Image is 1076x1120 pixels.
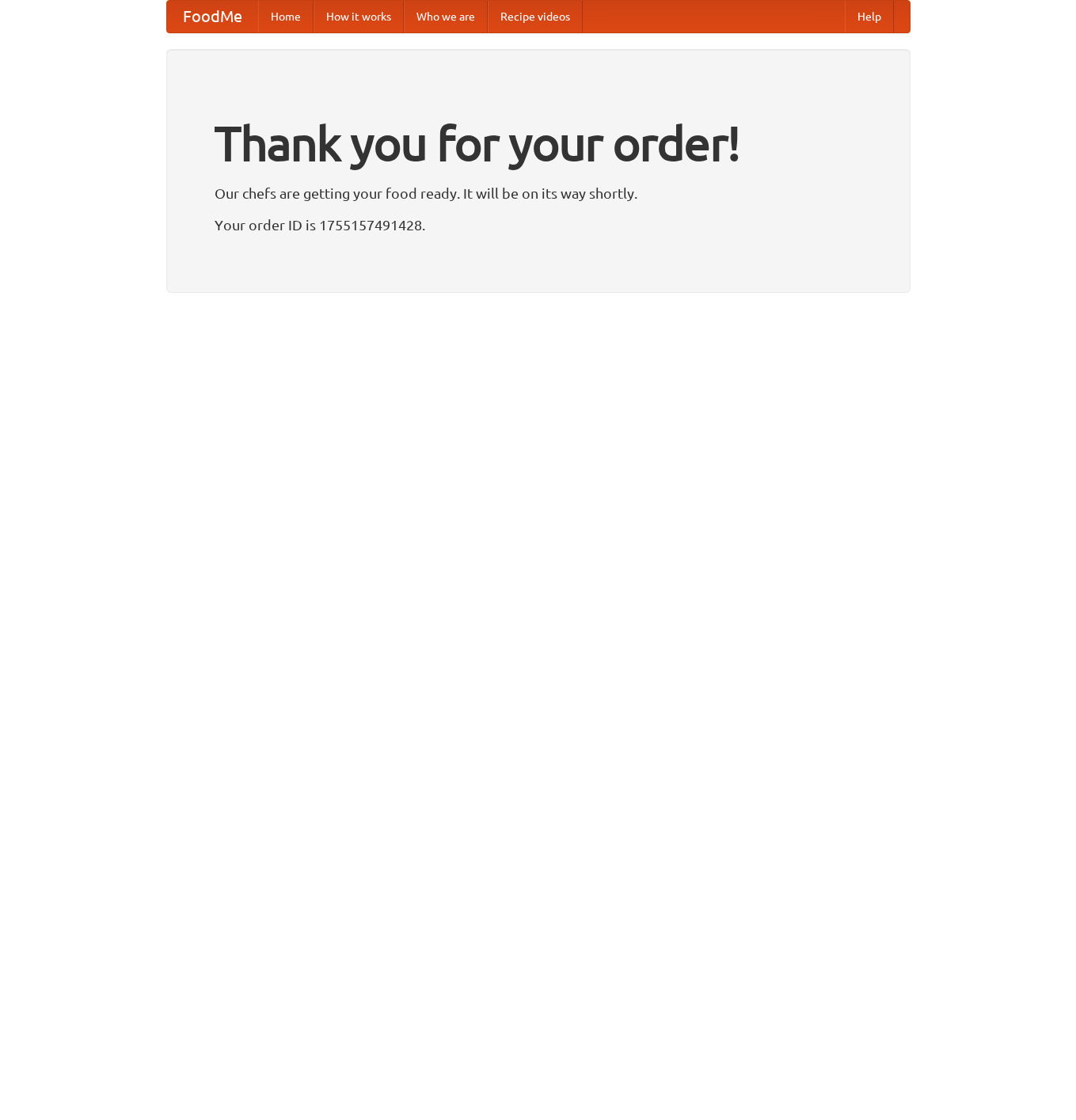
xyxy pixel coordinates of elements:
p: Your order ID is 1755157491428. [215,213,862,237]
a: Help [845,1,894,32]
a: Recipe videos [488,1,583,32]
a: Home [258,1,314,32]
p: Our chefs are getting your food ready. It will be on its way shortly. [215,181,862,205]
a: FoodMe [167,1,258,32]
a: Who we are [404,1,488,32]
h1: Thank you for your order! [215,105,862,181]
a: How it works [314,1,404,32]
